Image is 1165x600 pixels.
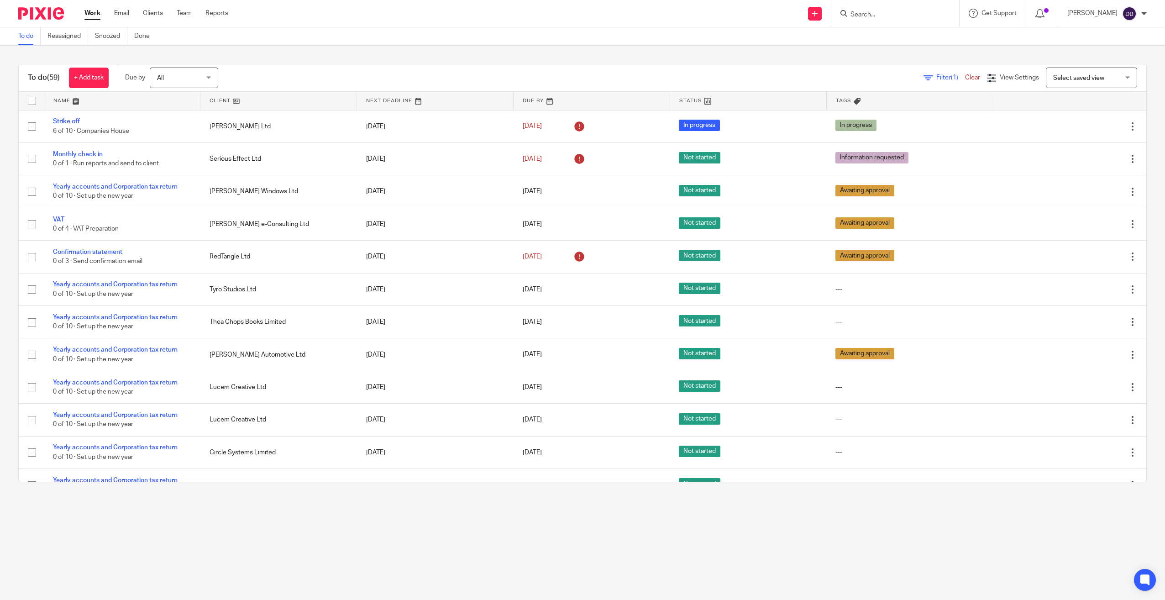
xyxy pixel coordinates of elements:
[200,306,357,338] td: Thea Chops Books Limited
[679,250,720,261] span: Not started
[679,446,720,457] span: Not started
[523,449,542,456] span: [DATE]
[835,152,908,163] span: Information requested
[357,273,514,305] td: [DATE]
[679,478,720,489] span: Not started
[53,151,103,158] a: Monthly check in
[53,356,133,363] span: 0 of 10 · Set up the new year
[1053,75,1104,81] span: Select saved view
[523,221,542,227] span: [DATE]
[125,73,145,82] p: Due by
[679,413,720,425] span: Not started
[357,371,514,403] td: [DATE]
[835,415,981,424] div: ---
[523,352,542,358] span: [DATE]
[357,338,514,371] td: [DATE]
[835,250,894,261] span: Awaiting approval
[53,421,133,428] span: 0 of 10 · Set up the new year
[850,11,932,19] input: Search
[53,412,178,418] a: Yearly accounts and Corporation tax return
[47,74,60,81] span: (59)
[679,283,720,294] span: Not started
[53,291,133,297] span: 0 of 10 · Set up the new year
[53,118,80,125] a: Strike off
[679,152,720,163] span: Not started
[1000,74,1039,81] span: View Settings
[936,74,965,81] span: Filter
[523,416,542,423] span: [DATE]
[18,27,41,45] a: To do
[53,314,178,321] a: Yearly accounts and Corporation tax return
[200,208,357,240] td: [PERSON_NAME] e-Consulting Ltd
[523,123,542,130] span: [DATE]
[114,9,129,18] a: Email
[679,315,720,326] span: Not started
[205,9,228,18] a: Reports
[84,9,100,18] a: Work
[53,347,178,353] a: Yearly accounts and Corporation tax return
[28,73,60,83] h1: To do
[53,249,122,255] a: Confirmation statement
[177,9,192,18] a: Team
[835,217,894,229] span: Awaiting approval
[53,444,178,451] a: Yearly accounts and Corporation tax return
[200,175,357,208] td: [PERSON_NAME] Windows Ltd
[523,319,542,325] span: [DATE]
[836,98,851,103] span: Tags
[53,160,159,167] span: 0 of 1 · Run reports and send to client
[200,404,357,436] td: Lucem Creative Ltd
[134,27,157,45] a: Done
[1067,9,1118,18] p: [PERSON_NAME]
[523,253,542,260] span: [DATE]
[1122,6,1137,21] img: svg%3E
[357,469,514,501] td: [DATE]
[523,286,542,293] span: [DATE]
[47,27,88,45] a: Reassigned
[357,110,514,142] td: [DATE]
[679,185,720,196] span: Not started
[357,306,514,338] td: [DATE]
[523,384,542,390] span: [DATE]
[835,285,981,294] div: ---
[835,480,981,489] div: ---
[835,448,981,457] div: ---
[157,75,164,81] span: All
[18,7,64,20] img: Pixie
[53,323,133,330] span: 0 of 10 · Set up the new year
[53,216,64,223] a: VAT
[200,110,357,142] td: [PERSON_NAME] Ltd
[200,338,357,371] td: [PERSON_NAME] Automotive Ltd
[835,185,894,196] span: Awaiting approval
[679,217,720,229] span: Not started
[143,9,163,18] a: Clients
[357,175,514,208] td: [DATE]
[357,208,514,240] td: [DATE]
[200,241,357,273] td: RedTangle Ltd
[200,469,357,501] td: [PERSON_NAME] Limited
[53,128,129,134] span: 6 of 10 · Companies House
[523,156,542,162] span: [DATE]
[53,379,178,386] a: Yearly accounts and Corporation tax return
[357,241,514,273] td: [DATE]
[679,348,720,359] span: Not started
[679,120,720,131] span: In progress
[951,74,958,81] span: (1)
[523,188,542,195] span: [DATE]
[53,477,178,484] a: Yearly accounts and Corporation tax return
[53,389,133,395] span: 0 of 10 · Set up the new year
[53,184,178,190] a: Yearly accounts and Corporation tax return
[200,371,357,403] td: Lucem Creative Ltd
[835,120,876,131] span: In progress
[53,258,142,265] span: 0 of 3 · Send confirmation email
[981,10,1017,16] span: Get Support
[53,226,119,232] span: 0 of 4 · VAT Preparation
[53,193,133,200] span: 0 of 10 · Set up the new year
[965,74,980,81] a: Clear
[679,380,720,392] span: Not started
[200,142,357,175] td: Serious Effect Ltd
[200,436,357,468] td: Circle Systems Limited
[835,317,981,326] div: ---
[53,454,133,460] span: 0 of 10 · Set up the new year
[357,404,514,436] td: [DATE]
[95,27,127,45] a: Snoozed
